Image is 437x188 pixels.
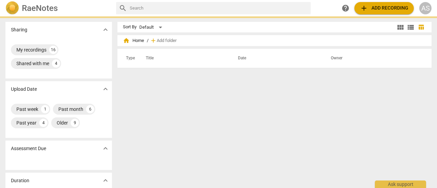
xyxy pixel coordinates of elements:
span: expand_more [101,26,110,34]
span: help [341,4,350,12]
th: Title [138,49,230,68]
span: / [147,38,149,43]
button: Tile view [395,22,406,32]
th: Type [121,49,138,68]
div: Past year [16,119,37,126]
div: Past month [58,106,83,113]
button: Table view [416,22,426,32]
span: Home [123,37,144,44]
span: Add folder [157,38,177,43]
p: Sharing [11,26,27,33]
button: AS [419,2,432,14]
button: Show more [100,25,111,35]
div: Sort By [123,25,137,30]
h2: RaeNotes [22,3,58,13]
button: Upload [354,2,414,14]
span: view_module [396,23,405,31]
span: expand_more [101,176,110,185]
span: view_list [407,23,415,31]
p: Assessment Due [11,145,46,152]
p: Upload Date [11,86,37,93]
span: Add recording [360,4,408,12]
button: Show more [100,175,111,186]
span: search [119,4,127,12]
input: Search [130,3,308,14]
button: List view [406,22,416,32]
div: Older [57,119,68,126]
div: Default [139,22,165,33]
span: expand_more [101,85,110,93]
div: 1 [41,105,49,113]
div: My recordings [16,46,46,53]
a: LogoRaeNotes [5,1,111,15]
button: Show more [100,84,111,94]
div: Past week [16,106,38,113]
div: 4 [39,119,47,127]
th: Owner [323,49,424,68]
p: Duration [11,177,29,184]
span: table_chart [418,24,424,30]
a: Help [339,2,352,14]
button: Show more [100,143,111,154]
div: Shared with me [16,60,49,67]
span: home [123,37,130,44]
div: 4 [52,59,60,68]
span: add [150,37,157,44]
div: 6 [86,105,94,113]
img: Logo [5,1,19,15]
div: 16 [49,46,57,54]
th: Date [230,49,323,68]
div: Ask support [375,180,426,188]
span: expand_more [101,144,110,153]
span: add [360,4,368,12]
div: 9 [71,119,79,127]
